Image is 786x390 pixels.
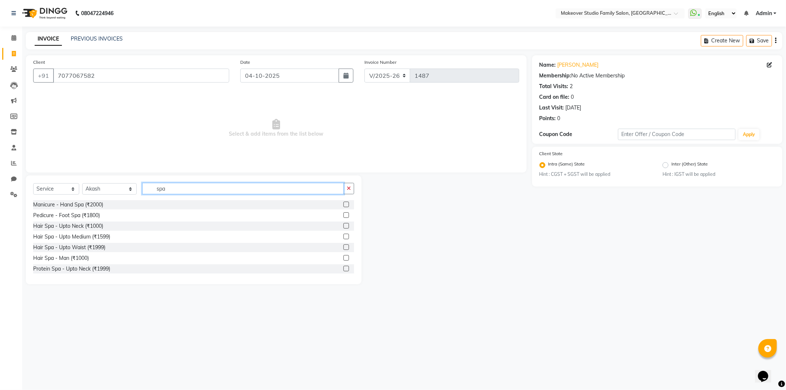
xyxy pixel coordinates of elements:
[756,10,772,17] span: Admin
[364,59,397,66] label: Invoice Number
[558,61,599,69] a: [PERSON_NAME]
[539,72,572,80] div: Membership:
[746,35,772,46] button: Save
[33,201,103,209] div: Manicure - Hand Spa (₹2000)
[35,32,62,46] a: INVOICE
[566,104,581,112] div: [DATE]
[33,233,110,241] div: Hair Spa - Upto Medium (₹1599)
[701,35,743,46] button: Create New
[19,3,69,24] img: logo
[33,212,100,219] div: Pedicure - Foot Spa (₹1800)
[81,3,113,24] b: 08047224946
[142,183,344,194] input: Search or Scan
[240,59,250,66] label: Date
[33,244,105,251] div: Hair Spa - Upto Waist (₹1999)
[618,129,736,140] input: Enter Offer / Coupon Code
[539,150,563,157] label: Client State
[663,171,775,178] small: Hint : IGST will be applied
[33,59,45,66] label: Client
[738,129,759,140] button: Apply
[33,91,519,165] span: Select & add items from the list below
[539,104,564,112] div: Last Visit:
[33,69,54,83] button: +91
[539,130,618,138] div: Coupon Code
[53,69,229,83] input: Search by Name/Mobile/Email/Code
[548,161,585,170] label: Intra (Same) State
[71,35,123,42] a: PREVIOUS INVOICES
[671,161,708,170] label: Inter (Other) State
[570,83,573,90] div: 2
[539,72,775,80] div: No Active Membership
[539,61,556,69] div: Name:
[539,93,570,101] div: Card on file:
[33,265,110,273] div: Protein Spa - Upto Neck (₹1999)
[755,361,779,383] iframe: chat widget
[33,254,89,262] div: Hair Spa - Man (₹1000)
[571,93,574,101] div: 0
[539,83,569,90] div: Total Visits:
[539,171,652,178] small: Hint : CGST + SGST will be applied
[33,222,103,230] div: Hair Spa - Upto Neck (₹1000)
[558,115,560,122] div: 0
[539,115,556,122] div: Points:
